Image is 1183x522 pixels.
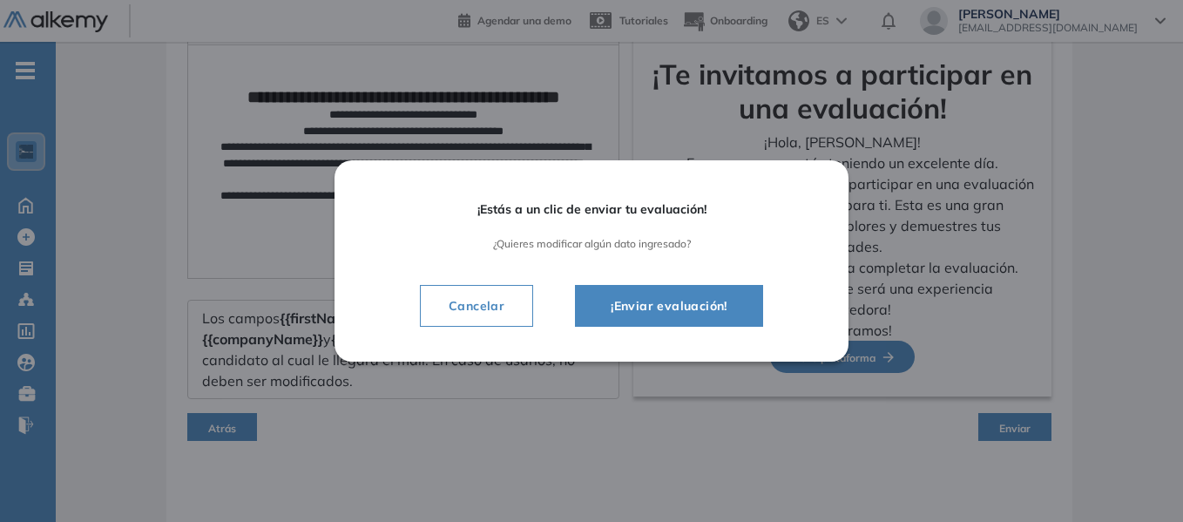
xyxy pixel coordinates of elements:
[435,295,518,316] span: Cancelar
[597,295,741,316] span: ¡Enviar evaluación!
[383,202,800,217] span: ¡Estás a un clic de enviar tu evaluación!
[420,285,533,327] button: Cancelar
[575,285,763,327] button: ¡Enviar evaluación!
[383,238,800,250] span: ¿Quieres modificar algún dato ingresado?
